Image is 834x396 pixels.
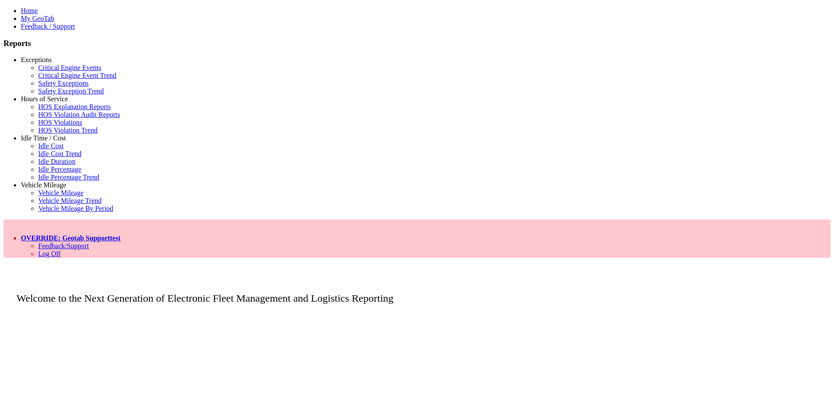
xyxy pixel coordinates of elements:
a: Idle Cost Trend [38,150,82,157]
a: OVERRIDE: Geotab Supporttest [21,234,120,242]
a: My GeoTab [21,15,54,22]
a: HOS Violations [38,119,82,126]
a: Idle Time / Cost [21,134,66,142]
p: Welcome to the Next Generation of Electronic Fleet Management and Logistics Reporting [3,280,831,304]
a: Feedback / Support [21,23,75,30]
a: HOS Violation Audit Reports [38,111,120,118]
a: Safety Exception Trend [38,87,104,95]
a: Vehicle Mileage By Period [38,205,113,212]
a: Safety Exceptions [38,80,89,87]
a: Exceptions [21,56,52,63]
a: Critical Engine Event Trend [38,72,116,79]
a: HOS Explanation Reports [38,103,111,110]
h3: Reports [3,39,831,48]
a: Log Off [38,250,61,257]
a: Idle Duration [38,158,76,165]
a: HOS Violation Trend [38,126,98,134]
a: Hours of Service [21,95,68,103]
a: Idle Percentage [38,166,81,173]
a: Idle Percentage Trend [38,173,99,181]
a: Vehicle Mileage [21,181,66,189]
a: Home [21,7,38,14]
a: Idle Cost [38,142,63,150]
a: Vehicle Mileage Trend [38,197,102,204]
a: Vehicle Mileage [38,189,83,196]
a: Feedback/Support [38,242,89,250]
a: Critical Engine Events [38,64,101,71]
